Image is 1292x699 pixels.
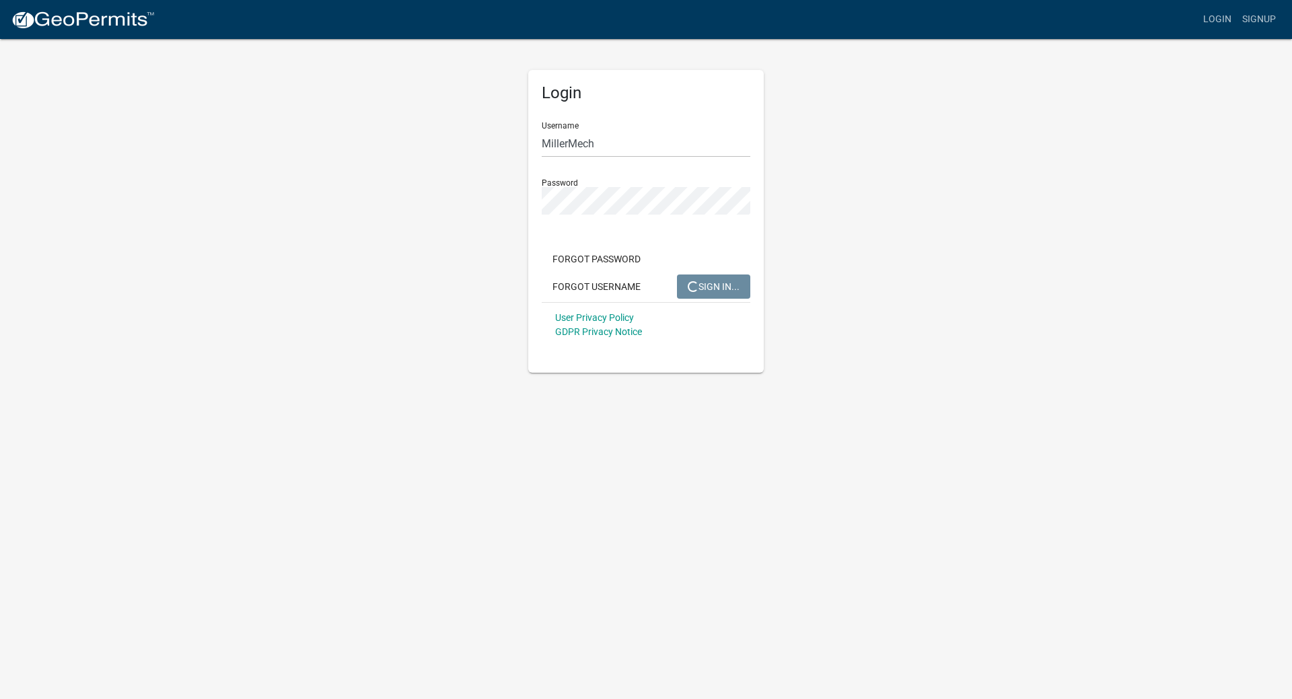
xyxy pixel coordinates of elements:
[542,83,750,103] h5: Login
[688,281,740,291] span: SIGN IN...
[542,274,651,299] button: Forgot Username
[1198,7,1237,32] a: Login
[542,247,651,271] button: Forgot Password
[555,326,642,337] a: GDPR Privacy Notice
[1237,7,1281,32] a: Signup
[555,312,634,323] a: User Privacy Policy
[677,274,750,299] button: SIGN IN...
